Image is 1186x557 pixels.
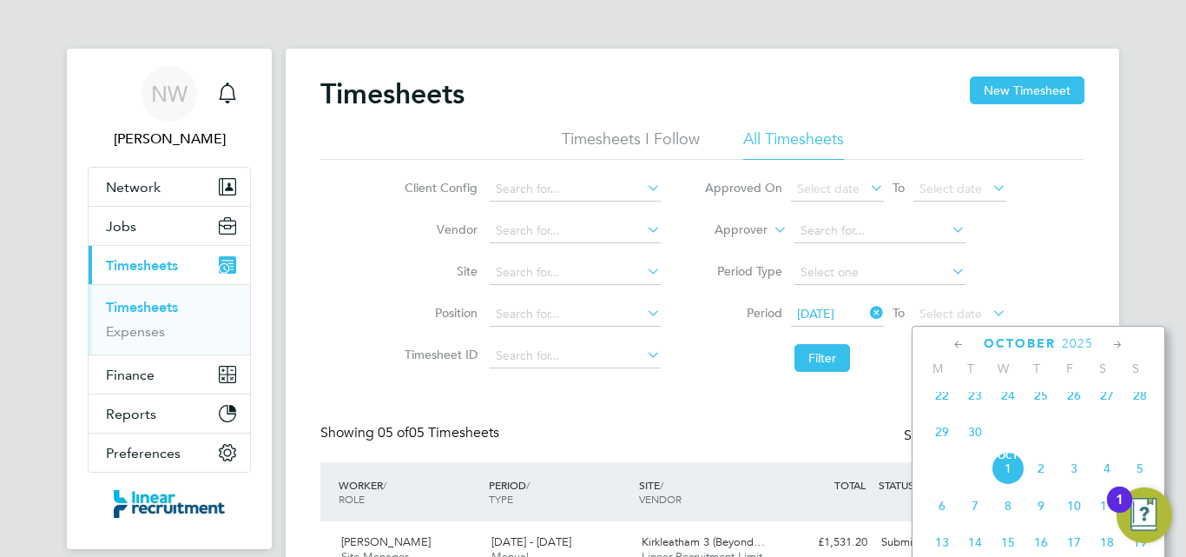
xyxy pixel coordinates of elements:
span: [PERSON_NAME] [341,534,431,549]
span: 11 [1090,489,1123,522]
label: Approver [689,222,768,239]
span: 23 [959,379,992,412]
span: S [1119,361,1152,376]
span: Kirkleatham 3 (Beyond… [642,534,765,549]
span: 2025 [1062,336,1093,351]
div: Submitted [874,528,965,557]
input: Search for... [490,219,661,243]
span: 22 [926,379,959,412]
label: Client Config [399,180,478,196]
button: Reports [89,395,250,433]
span: 5 [1123,452,1156,485]
span: October [984,336,1056,351]
span: 30 [959,415,992,448]
button: Preferences [89,434,250,472]
span: VENDOR [639,492,682,506]
button: Jobs [89,207,250,245]
span: M [921,361,954,376]
span: 6 [926,489,959,522]
a: Timesheets [106,299,178,315]
label: Period [704,305,782,321]
div: SITE [635,469,785,514]
div: £1,531.20 [784,528,874,557]
li: All Timesheets [743,129,844,160]
span: 10 [1058,489,1090,522]
div: STATUS [874,469,965,501]
label: Period Type [704,263,782,279]
span: Select date [919,306,982,322]
span: 7 [959,489,992,522]
span: T [954,361,987,376]
input: Search for... [490,261,661,285]
img: linearrecruitment-logo-retina.png [114,490,225,518]
span: Nicola Wilson [88,129,251,149]
span: T [1020,361,1053,376]
div: PERIOD [484,469,635,514]
span: 3 [1058,452,1090,485]
span: / [526,478,530,492]
span: 26 [1058,379,1090,412]
button: Finance [89,355,250,394]
button: New Timesheet [970,76,1084,104]
label: Vendor [399,222,478,237]
span: Network [106,179,161,196]
span: 29 [926,415,959,448]
span: 9 [1025,489,1058,522]
h2: Timesheets [320,76,465,111]
input: Search for... [490,302,661,327]
input: Search for... [794,219,965,243]
nav: Main navigation [67,49,272,549]
span: / [660,478,663,492]
a: NW[PERSON_NAME] [88,66,251,149]
span: W [987,361,1020,376]
span: Reports [106,406,156,422]
span: Preferences [106,445,181,461]
span: NW [151,83,188,105]
span: 27 [1090,379,1123,412]
span: [DATE] - [DATE] [491,534,571,549]
span: Select date [919,181,982,196]
span: 05 Timesheets [378,424,499,441]
span: Select date [797,181,860,196]
span: Jobs [106,218,136,235]
input: Search for... [490,344,661,368]
span: 28 [1123,379,1156,412]
span: 4 [1090,452,1123,485]
div: Status [904,424,1050,448]
button: Network [89,168,250,206]
a: Go to home page [88,490,251,518]
span: 8 [992,489,1025,522]
span: Timesheets [106,257,178,274]
span: To [887,176,910,199]
div: Timesheets [89,284,250,355]
span: ROLE [339,492,365,506]
input: Select one [794,261,965,285]
div: WORKER [334,469,484,514]
label: Site [399,263,478,279]
span: F [1053,361,1086,376]
button: Timesheets [89,246,250,284]
input: Search for... [490,177,661,202]
button: Open Resource Center, 1 new notification [1117,487,1172,543]
span: TYPE [489,492,513,506]
span: S [1086,361,1119,376]
span: 24 [992,379,1025,412]
span: 2 [1025,452,1058,485]
li: Timesheets I Follow [562,129,700,160]
div: Showing [320,424,503,442]
div: 1 [1116,500,1123,522]
span: 1 [992,452,1025,485]
span: TOTAL [834,478,866,492]
span: To [887,302,910,324]
label: Position [399,305,478,321]
span: 25 [1025,379,1058,412]
a: Expenses [106,323,165,340]
label: Timesheet ID [399,347,478,362]
span: [DATE] [797,306,834,322]
label: Approved On [704,180,782,196]
button: Filter [794,344,850,372]
span: Finance [106,367,155,383]
span: 05 of [378,424,409,441]
span: Oct [992,452,1025,461]
span: / [383,478,386,492]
